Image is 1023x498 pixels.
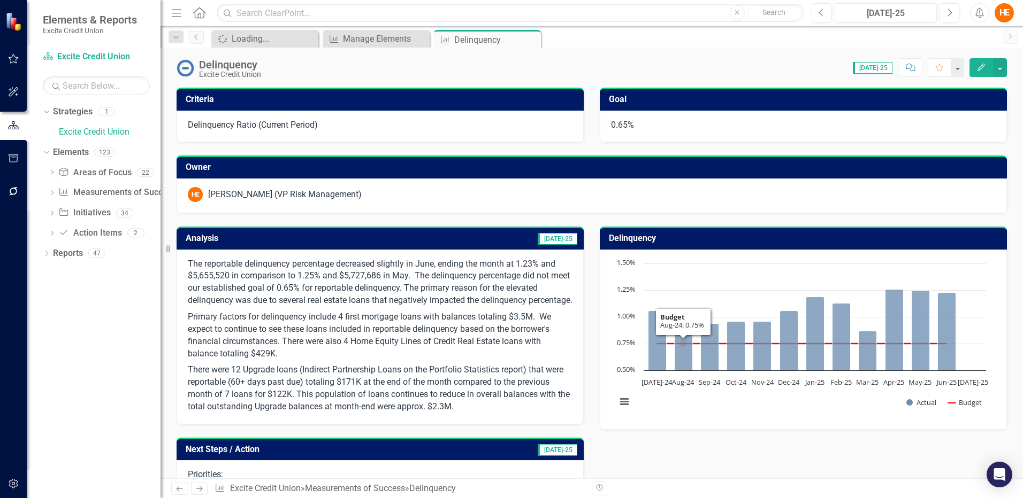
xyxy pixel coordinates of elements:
[5,12,24,31] img: ClearPoint Strategy
[958,377,988,387] text: [DATE]-25
[188,362,572,413] p: There were 12 Upgrade loans (Indirect Partnership Loans on the Portfolio Statistics report) that ...
[609,95,1002,104] h3: Goal
[648,263,974,371] g: Actual, series 1 of 2. Bar series with 13 bars.
[217,4,804,22] input: Search ClearPoint...
[948,398,982,407] button: Show Budget
[885,289,904,370] path: Apr-25, 1.26. Actual.
[611,258,991,418] svg: Interactive chart
[617,394,632,409] button: View chart menu, Chart
[58,186,175,199] a: Measurements of Success
[648,310,667,370] path: Jul-24, 1.06. Actual.
[617,364,636,374] text: 0.50%
[909,377,932,387] text: May-25
[454,33,538,46] div: Delinquency
[98,107,115,116] div: 1
[726,377,747,387] text: Oct-24
[188,469,572,481] p: Priorities:
[59,126,161,138] a: Excite Credit Union
[538,233,577,245] span: [DATE]-25
[938,292,956,370] path: Jun-25, 1.23. Actual.
[325,32,427,45] a: Manage Elements
[232,32,316,45] div: Loading...
[727,321,745,370] path: Oct-24, 0.96. Actual.
[701,323,719,370] path: Sep-24, 0.94. Actual.
[642,377,673,387] text: [DATE]-24
[859,331,877,370] path: Mar-25, 0.87. Actual.
[58,167,131,179] a: Areas of Focus
[43,26,137,35] small: Excite Credit Union
[53,247,83,260] a: Reports
[58,207,110,219] a: Initiatives
[199,71,261,79] div: Excite Credit Union
[835,3,937,22] button: [DATE]-25
[94,147,115,157] div: 123
[912,290,930,370] path: May-25, 1.25. Actual.
[747,5,801,20] button: Search
[177,59,194,76] img: No Information
[838,7,933,20] div: [DATE]-25
[883,377,904,387] text: Apr-25
[906,398,936,407] button: Show Actual
[188,309,572,362] p: Primary factors for delinquency include 4 first mortgage loans with balances totaling $3.5M. We e...
[53,146,89,159] a: Elements
[127,229,144,238] div: 2
[617,311,636,321] text: 1.00%
[617,338,636,347] text: 0.75%
[538,444,577,456] span: [DATE]-25
[43,51,150,63] a: Excite Credit Union
[675,314,693,370] path: Aug-24, 1.03. Actual.
[43,76,150,95] input: Search Below...
[186,162,1002,172] h3: Owner
[753,321,772,370] path: Nov-24, 0.96. Actual.
[43,13,137,26] span: Elements & Reports
[995,3,1014,22] button: HE
[58,227,121,239] a: Action Items
[699,377,721,387] text: Sep-24
[856,377,879,387] text: Mar-25
[804,377,824,387] text: Jan-25
[214,32,316,45] a: Loading...
[987,462,1012,487] div: Open Intercom Messenger
[780,310,798,370] path: Dec-24, 1.06. Actual.
[409,483,456,493] div: Delinquency
[609,234,1002,243] h3: Delinquency
[830,377,852,387] text: Feb-25
[672,377,694,387] text: Aug-24
[806,297,824,370] path: Jan-25, 1.19. Actual.
[188,119,572,131] p: Delinquency Ratio (Current Period)
[305,483,405,493] a: Measurements of Success
[88,249,105,258] div: 47
[186,445,439,454] h3: Next Steps / Action
[343,32,427,45] div: Manage Elements
[186,95,578,104] h3: Criteria
[208,189,362,201] div: [PERSON_NAME] (VP Risk Management)
[611,119,996,131] p: 0.65%
[188,258,572,309] p: The reportable delinquency percentage decreased slightly in June, ending the month at 1.23% and $...
[617,258,636,267] text: 1.50%
[853,62,892,74] span: [DATE]-25
[186,234,361,243] h3: Analysis
[137,168,154,177] div: 22
[199,59,261,71] div: Delinquency
[617,284,636,294] text: 1.25%
[230,483,301,493] a: Excite Credit Union
[778,377,800,387] text: Dec-24
[762,8,785,17] span: Search
[53,106,93,118] a: Strategies
[751,377,774,387] text: Nov-24
[215,483,584,495] div: » »
[188,187,203,202] div: HE
[833,303,851,370] path: Feb-25, 1.13. Actual.
[611,258,996,418] div: Chart. Highcharts interactive chart.
[116,208,133,217] div: 34
[936,377,957,387] text: Jun-25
